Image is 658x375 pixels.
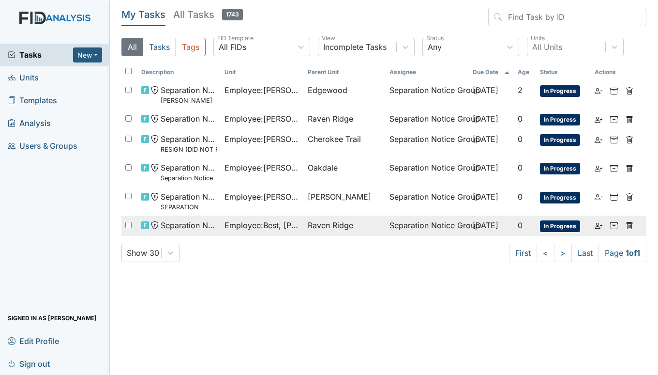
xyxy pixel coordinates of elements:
[626,133,633,145] a: Delete
[161,113,217,125] span: Separation Notice
[121,38,143,56] button: All
[532,41,562,53] div: All Units
[626,191,633,203] a: Delete
[518,85,523,95] span: 2
[224,191,300,203] span: Employee : [PERSON_NAME]
[626,162,633,173] a: Delete
[161,191,217,212] span: Separation Notice SEPARATION
[8,356,50,371] span: Sign out
[626,113,633,125] a: Delete
[518,220,523,230] span: 0
[308,84,347,96] span: Edgewood
[8,93,57,108] span: Templates
[473,134,498,144] span: [DATE]
[173,8,243,21] h5: All Tasks
[610,191,618,203] a: Archive
[224,162,300,173] span: Employee : [PERSON_NAME]
[176,38,206,56] button: Tags
[161,96,217,105] small: [PERSON_NAME]
[224,219,300,231] span: Employee : Best, [PERSON_NAME]
[540,163,580,174] span: In Progress
[428,41,442,53] div: Any
[224,84,300,96] span: Employee : [PERSON_NAME]
[626,248,640,258] strong: 1 of 1
[473,114,498,124] span: [DATE]
[8,311,97,326] span: Signed in as [PERSON_NAME]
[161,145,217,154] small: RESIGN (DID NOT FINISH NOTICE)
[509,244,646,262] nav: task-pagination
[536,64,591,80] th: Toggle SortBy
[518,114,523,124] span: 0
[610,113,618,125] a: Archive
[540,134,580,146] span: In Progress
[488,8,646,26] input: Find Task by ID
[610,162,618,173] a: Archive
[473,85,498,95] span: [DATE]
[518,163,523,172] span: 0
[8,49,73,61] a: Tasks
[308,191,371,203] span: [PERSON_NAME]
[514,64,536,80] th: Toggle SortBy
[308,113,353,125] span: Raven Ridge
[73,47,102,62] button: New
[8,139,77,154] span: Users & Groups
[610,219,618,231] a: Archive
[323,41,387,53] div: Incomplete Tasks
[518,192,523,202] span: 0
[540,192,580,203] span: In Progress
[137,64,221,80] th: Toggle SortBy
[308,162,338,173] span: Oakdale
[610,84,618,96] a: Archive
[540,114,580,125] span: In Progress
[386,187,469,216] td: Separation Notice Group
[8,70,39,85] span: Units
[473,163,498,172] span: [DATE]
[304,64,386,80] th: Toggle SortBy
[626,84,633,96] a: Delete
[224,133,300,145] span: Employee : [PERSON_NAME], Shmara
[222,9,243,20] span: 1743
[591,64,639,80] th: Actions
[143,38,176,56] button: Tasks
[386,80,469,109] td: Separation Notice Group
[473,220,498,230] span: [DATE]
[469,64,514,80] th: Toggle SortBy
[161,173,217,183] small: Separation Notice
[121,38,206,56] div: Type filter
[161,84,217,105] span: Separation Notice Rosiland Clark
[308,219,353,231] span: Raven Ridge
[8,116,51,131] span: Analysis
[540,220,580,232] span: In Progress
[161,219,217,231] span: Separation Notice
[221,64,304,80] th: Toggle SortBy
[598,244,646,262] span: Page
[127,247,159,259] div: Show 30
[161,203,217,212] small: SEPARATION
[554,244,572,262] a: >
[386,129,469,158] td: Separation Notice Group
[571,244,599,262] a: Last
[125,68,132,74] input: Toggle All Rows Selected
[540,85,580,97] span: In Progress
[386,109,469,129] td: Separation Notice Group
[610,133,618,145] a: Archive
[161,162,217,183] span: Separation Notice Separation Notice
[518,134,523,144] span: 0
[308,133,361,145] span: Cherokee Trail
[121,8,165,21] h5: My Tasks
[386,216,469,236] td: Separation Notice Group
[386,158,469,187] td: Separation Notice Group
[224,113,300,125] span: Employee : [PERSON_NAME], Montreil
[473,192,498,202] span: [DATE]
[8,333,59,348] span: Edit Profile
[386,64,469,80] th: Assignee
[509,244,537,262] a: First
[537,244,554,262] a: <
[219,41,246,53] div: All FIDs
[626,219,633,231] a: Delete
[161,133,217,154] span: Separation Notice RESIGN (DID NOT FINISH NOTICE)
